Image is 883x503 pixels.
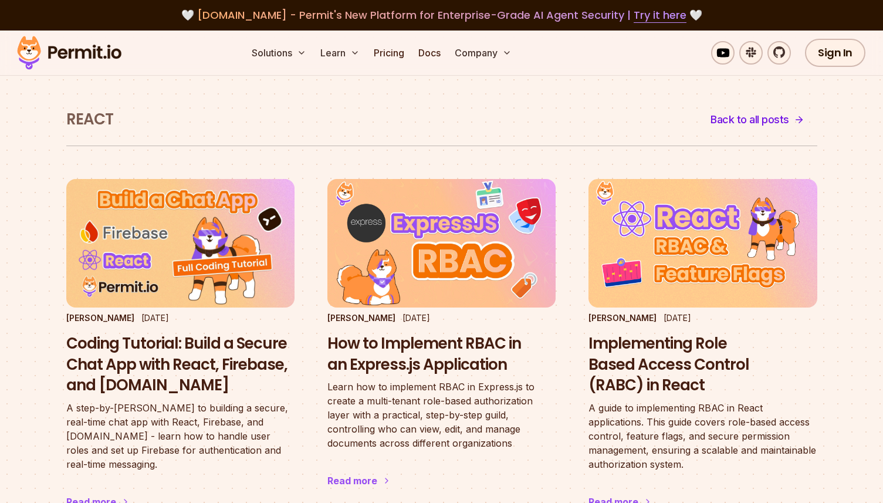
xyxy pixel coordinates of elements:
[634,8,686,23] a: Try it here
[588,179,817,308] img: Implementing Role Based Access Control (RABC) in React
[141,313,169,323] time: [DATE]
[327,312,395,324] p: [PERSON_NAME]
[247,41,311,65] button: Solutions
[327,333,556,376] h3: How to Implement RBAC in an Express.js Application
[588,312,657,324] p: [PERSON_NAME]
[327,179,556,308] img: How to Implement RBAC in an Express.js Application
[66,333,295,396] h3: Coding Tutorial: Build a Secure Chat App with React, Firebase, and [DOMAIN_NAME]
[369,41,409,65] a: Pricing
[402,313,430,323] time: [DATE]
[197,8,686,22] span: [DOMAIN_NAME] - Permit's New Platform for Enterprise-Grade AI Agent Security |
[66,109,113,130] h1: React
[327,380,556,450] p: Learn how to implement RBAC in Express.js to create a multi-tenant role-based authorization layer...
[664,313,691,323] time: [DATE]
[12,33,127,73] img: Permit logo
[450,41,516,65] button: Company
[316,41,364,65] button: Learn
[414,41,445,65] a: Docs
[327,474,377,488] div: Read more
[698,106,817,134] a: Back to all posts
[711,112,789,128] span: Back to all posts
[66,401,295,471] p: A step-by-[PERSON_NAME] to building a secure, real-time chat app with React, Firebase, and [DOMAI...
[588,333,817,396] h3: Implementing Role Based Access Control (RABC) in React
[805,39,865,67] a: Sign In
[28,7,855,23] div: 🤍 🤍
[588,401,817,471] p: A guide to implementing RBAC in React applications. This guide covers role-based access control, ...
[66,179,295,308] img: Coding Tutorial: Build a Secure Chat App with React, Firebase, and Permit.io
[66,312,134,324] p: [PERSON_NAME]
